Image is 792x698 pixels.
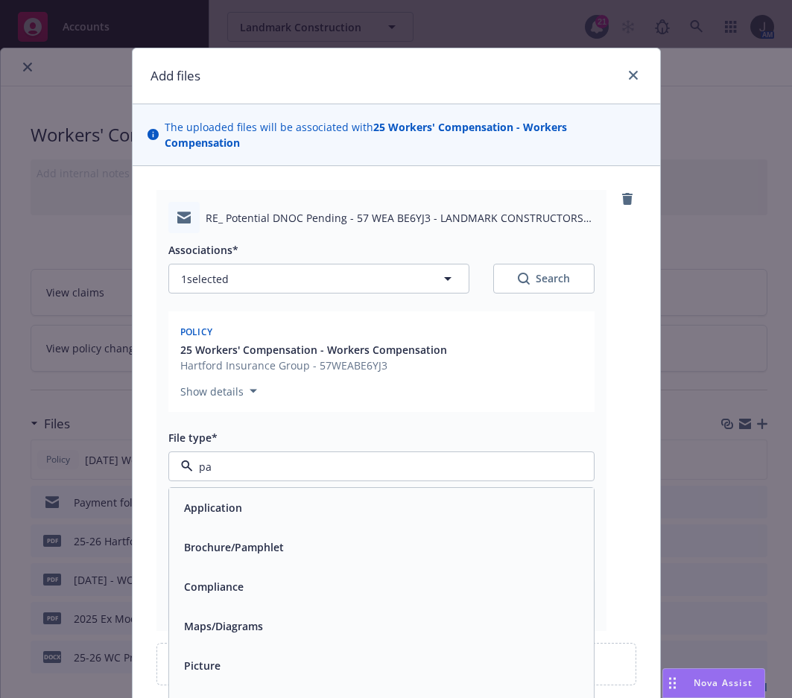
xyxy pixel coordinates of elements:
[184,539,284,555] button: Brochure/Pamphlet
[662,668,765,698] button: Nova Assist
[694,676,753,689] span: Nova Assist
[184,579,244,594] button: Compliance
[184,658,221,673] button: Picture
[193,459,564,475] input: Filter by keyword
[663,669,682,697] div: Drag to move
[156,643,636,685] div: Upload new files
[184,618,263,634] button: Maps/Diagrams
[184,500,242,515] button: Application
[168,431,218,445] span: File type*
